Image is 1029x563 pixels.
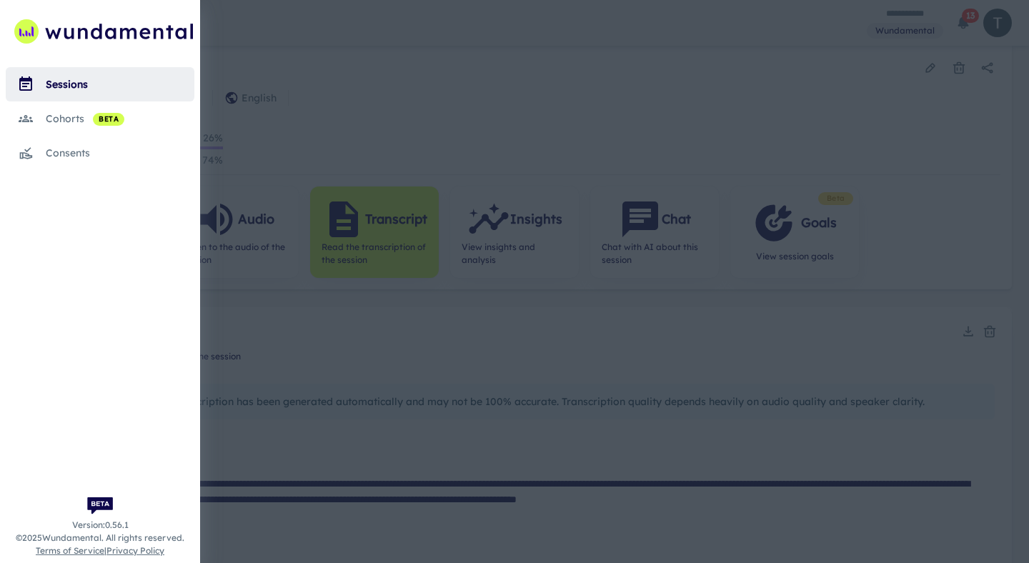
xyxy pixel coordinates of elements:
a: Privacy Policy [106,545,164,556]
div: consents [46,145,194,161]
span: | [36,544,164,557]
div: sessions [46,76,194,92]
span: Version: 0.56.1 [72,519,129,532]
span: © 2025 Wundamental. All rights reserved. [16,532,184,544]
span: beta [93,114,124,125]
a: sessions [6,67,194,101]
a: consents [6,136,194,170]
a: cohorts beta [6,101,194,136]
a: Terms of Service [36,545,104,556]
div: cohorts [46,111,194,126]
